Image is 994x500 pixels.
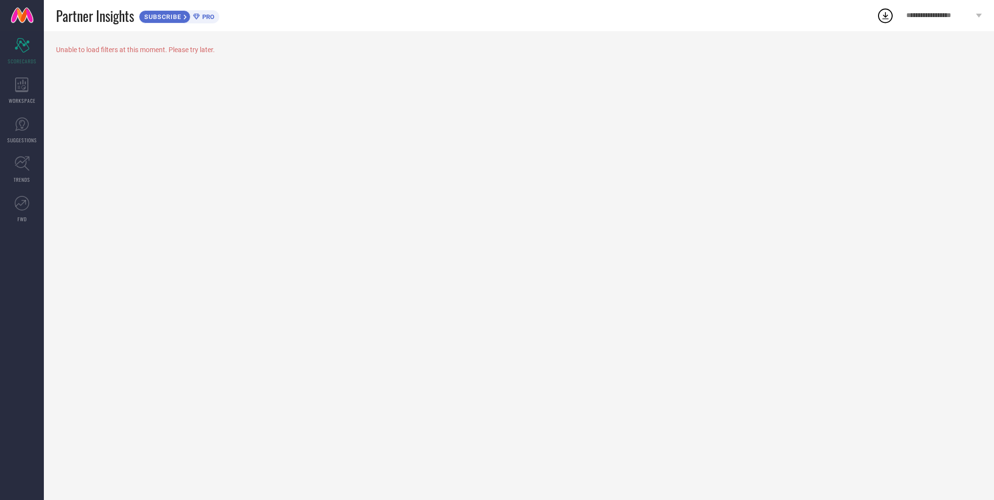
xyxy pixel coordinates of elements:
span: SUGGESTIONS [7,136,37,144]
a: SUBSCRIBEPRO [139,8,219,23]
span: TRENDS [14,176,30,183]
div: Unable to load filters at this moment. Please try later. [56,46,982,54]
span: FWD [18,215,27,223]
span: PRO [200,13,214,20]
div: Open download list [877,7,894,24]
span: SCORECARDS [8,58,37,65]
span: SUBSCRIBE [139,13,184,20]
span: Partner Insights [56,6,134,26]
span: WORKSPACE [9,97,36,104]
